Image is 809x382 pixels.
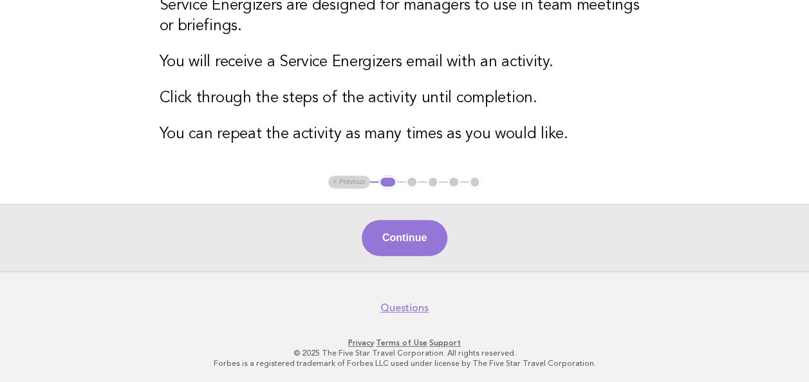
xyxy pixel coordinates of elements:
[160,124,650,145] h3: You can repeat the activity as many times as you would like.
[160,88,650,109] h3: Click through the steps of the activity until completion.
[429,338,461,347] a: Support
[18,358,791,368] p: Forbes is a registered trademark of Forbes LLC used under license by The Five Star Travel Corpora...
[362,220,447,256] button: Continue
[348,338,374,347] a: Privacy
[380,302,429,314] a: Questions
[378,176,397,188] button: 1
[160,52,650,73] h3: You will receive a Service Energizers email with an activity.
[18,348,791,358] p: © 2025 The Five Star Travel Corporation. All rights reserved.
[376,338,427,347] a: Terms of Use
[18,338,791,348] p: · ·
